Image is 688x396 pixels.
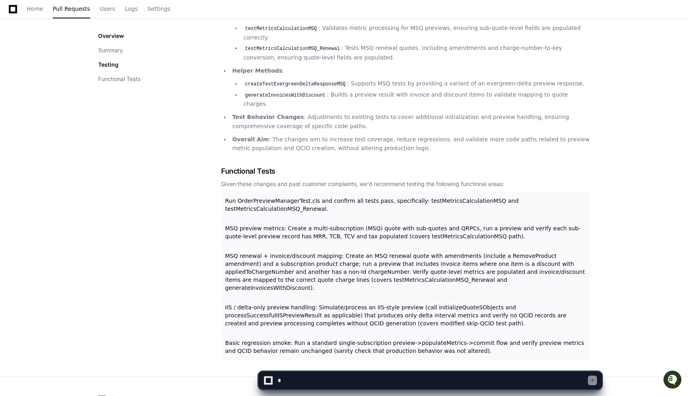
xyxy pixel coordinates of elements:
div: Start new chat [27,59,131,67]
strong: Overall Aim [232,136,269,143]
li: : Supports MSQ tests by providing a variant of an evergreen-delta preview response. [241,79,590,89]
p: : [232,66,590,75]
span: Users [100,6,115,11]
strong: Test Behavior Changes [232,114,304,120]
span: Run OrderPreviewManagerTest.cls and confirm all tests pass, specifically: testMetricsCalculationM... [225,198,518,212]
span: Functional Tests [221,166,275,177]
span: IIS / delta-only preview handling: Simulate/process an IIS-style preview (call initializeQuoteSOb... [225,304,566,327]
p: : The changes aim to increase test coverage, reduce regressions, and validate more code paths rel... [232,135,590,153]
iframe: Open customer support [662,370,684,391]
p: Overview [98,32,124,40]
strong: Helper Methods [232,67,282,74]
li: : Tests MSQ renewal quotes, including amendments and charge-number-to-key conversion, ensuring qu... [241,44,590,62]
a: Powered byPylon [56,83,97,90]
div: Given these changes and past customer complaints, we'd recommend testing the following functional... [221,180,590,188]
span: Logs [125,6,138,11]
span: Settings [147,6,170,11]
span: Pull Requests [53,6,90,11]
p: Testing [98,61,119,69]
span: MSQ preview metrics: Create a multi-subscription (MSQ) quote with sub-quotes and QRPCs, run a pre... [225,225,581,240]
img: 1756235613930-3d25f9e4-fa56-45dd-b3ad-e072dfbd1548 [8,59,22,74]
div: We're offline, but we'll be back soon! [27,67,116,74]
code: createTestEvergreenDeltaResponseMSQ [243,81,347,88]
button: Start new chat [136,62,145,71]
li: : Builds a preview result with invoice and discount items to validate mapping to quote charges. [241,90,590,109]
button: Functional Tests [98,75,140,83]
code: generateInvoicesWithDiscount [243,92,327,99]
code: testMetricsCalculationMSQ_Renewal [243,45,342,52]
span: MSQ renewal + invoice/discount mapping: Create an MSQ renewal quote with amendments (include a Re... [225,253,585,291]
button: Summary [98,46,123,54]
p: : Adjustments to existing tests to cover additional initialization and preview handling, ensuring... [232,113,590,131]
img: PlayerZero [8,8,24,24]
div: Welcome [8,32,145,45]
code: testMetricsCalculationMSQ [243,25,318,32]
span: Home [27,6,43,11]
li: : Validates metric processing for MSQ previews, ensuring sub-quote-level fields are populated cor... [241,24,590,42]
span: Pylon [79,84,97,90]
span: Basic regression smoke: Run a standard single-subscription preview->populateMetrics->commit flow ... [225,340,584,354]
